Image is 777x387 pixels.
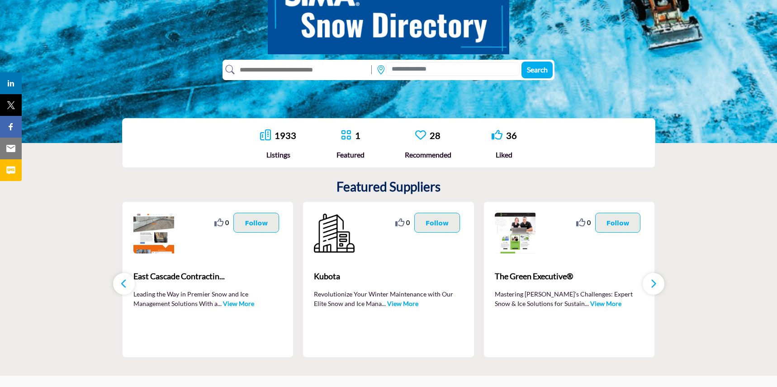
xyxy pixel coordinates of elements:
[341,129,351,142] a: Go to Featured
[382,300,386,307] span: ...
[595,213,641,233] button: Follow
[314,213,355,253] img: Kubota
[218,300,222,307] span: ...
[260,149,296,160] div: Listings
[495,289,644,307] p: Mastering [PERSON_NAME]'s Challenges: Expert Snow & Ice Solutions for Sustain
[495,270,644,282] span: The Green Executive®
[369,63,374,76] img: Rectangle%203585.svg
[495,264,644,289] a: The Green Executive®
[387,300,418,307] a: View More
[527,65,548,74] span: Search
[245,218,268,228] p: Follow
[133,264,283,289] a: East Cascade Contractin...
[133,264,283,289] b: East Cascade Contracting, LLC
[521,62,553,78] button: Search
[314,289,463,307] p: Revolutionize Your Winter Maintenance with Our Elite Snow and Ice Mana
[133,213,174,253] img: East Cascade Contracting, LLC
[492,129,502,140] i: Go to Liked
[606,218,630,228] p: Follow
[495,213,535,253] img: The Green Executive®
[336,179,441,195] h2: Featured Suppliers
[355,130,360,141] a: 1
[225,218,229,227] span: 0
[336,149,365,160] div: Featured
[275,130,296,141] a: 1933
[415,129,426,142] a: Go to Recommended
[314,264,463,289] a: Kubota
[590,300,621,307] a: View More
[405,149,451,160] div: Recommended
[223,300,254,307] a: View More
[314,270,463,282] span: Kubota
[585,300,589,307] span: ...
[414,213,460,233] button: Follow
[587,218,591,227] span: 0
[133,289,283,307] p: Leading the Way in Premier Snow and Ice Management Solutions With a
[233,213,279,233] button: Follow
[406,218,410,227] span: 0
[426,218,449,228] p: Follow
[492,149,517,160] div: Liked
[430,130,441,141] a: 28
[133,270,283,282] span: East Cascade Contractin...
[506,130,517,141] a: 36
